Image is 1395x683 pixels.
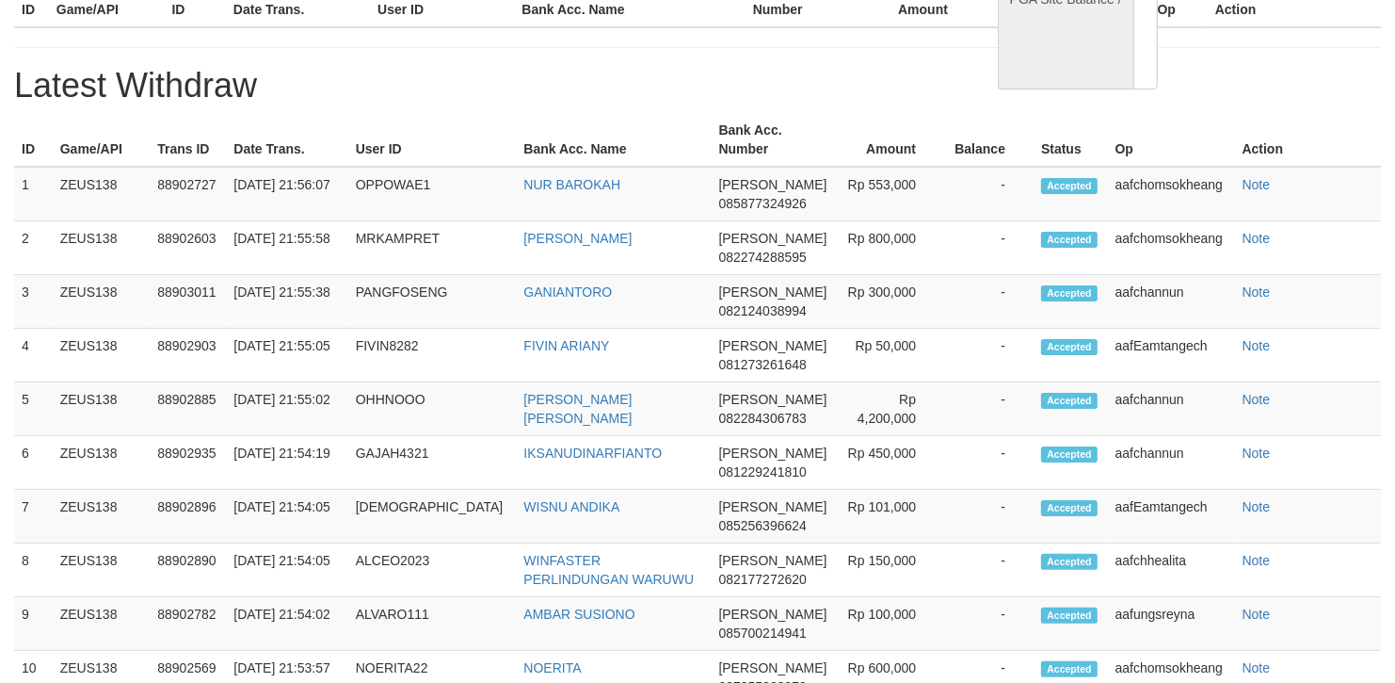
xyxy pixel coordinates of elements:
td: 88902603 [150,221,226,275]
td: [DATE] 21:54:19 [226,436,347,490]
td: ZEUS138 [53,221,151,275]
td: aafchhealita [1108,544,1235,597]
td: - [944,221,1034,275]
span: Accepted [1041,178,1098,194]
a: [PERSON_NAME] [PERSON_NAME] [523,392,632,426]
a: WISNU ANDIKA [523,499,619,514]
span: 081273261648 [719,357,807,372]
td: [DATE] 21:56:07 [226,167,347,221]
td: 88902727 [150,167,226,221]
td: ZEUS138 [53,382,151,436]
td: ALVARO111 [348,597,517,651]
td: 88902885 [150,382,226,436]
td: - [944,544,1034,597]
span: 082124038994 [719,303,807,318]
td: MRKAMPRET [348,221,517,275]
td: - [944,597,1034,651]
td: - [944,490,1034,544]
span: [PERSON_NAME] [719,338,827,353]
th: Date Trans. [226,113,347,167]
th: ID [14,113,53,167]
td: Rp 50,000 [839,329,944,382]
a: Note [1243,446,1271,461]
th: Action [1235,113,1381,167]
th: Status [1034,113,1108,167]
td: 88903011 [150,275,226,329]
span: [PERSON_NAME] [719,446,827,461]
td: aafEamtangech [1108,329,1235,382]
span: Accepted [1041,285,1098,301]
span: [PERSON_NAME] [719,660,827,675]
span: [PERSON_NAME] [719,285,827,300]
td: - [944,329,1034,382]
td: 1 [14,167,53,221]
td: OHHNOOO [348,382,517,436]
span: [PERSON_NAME] [719,231,827,246]
span: 082274288595 [719,250,807,265]
td: aafungsreyna [1108,597,1235,651]
td: 88902890 [150,544,226,597]
a: Note [1243,285,1271,300]
td: 88902896 [150,490,226,544]
span: Accepted [1041,500,1098,516]
td: [DATE] 21:54:05 [226,490,347,544]
td: aafchomsokheang [1108,221,1235,275]
span: Accepted [1041,447,1098,463]
span: 081229241810 [719,464,807,480]
td: 8 [14,544,53,597]
td: - [944,436,1034,490]
span: Accepted [1041,393,1098,409]
td: aafchannun [1108,382,1235,436]
span: Accepted [1041,554,1098,570]
td: GAJAH4321 [348,436,517,490]
th: Bank Acc. Number [712,113,840,167]
span: 085700214941 [719,626,807,641]
td: [DATE] 21:54:05 [226,544,347,597]
td: Rp 100,000 [839,597,944,651]
td: 9 [14,597,53,651]
td: 7 [14,490,53,544]
a: Note [1243,499,1271,514]
h1: Latest Withdraw [14,67,1381,105]
td: 5 [14,382,53,436]
td: ALCEO2023 [348,544,517,597]
span: [PERSON_NAME] [719,177,827,192]
td: aafchomsokheang [1108,167,1235,221]
a: GANIANTORO [523,285,612,300]
td: Rp 150,000 [839,544,944,597]
a: Note [1243,660,1271,675]
td: 88902935 [150,436,226,490]
td: aafEamtangech [1108,490,1235,544]
td: 88902903 [150,329,226,382]
td: OPPOWAE1 [348,167,517,221]
span: 082177272620 [719,572,807,587]
td: PANGFOSENG [348,275,517,329]
a: Note [1243,338,1271,353]
td: 2 [14,221,53,275]
a: Note [1243,607,1271,622]
td: Rp 101,000 [839,490,944,544]
td: - [944,275,1034,329]
td: ZEUS138 [53,329,151,382]
td: ZEUS138 [53,275,151,329]
a: AMBAR SUSIONO [523,607,634,622]
td: Rp 553,000 [839,167,944,221]
td: - [944,382,1034,436]
a: [PERSON_NAME] [523,231,632,246]
td: Rp 4,200,000 [839,382,944,436]
span: 085256396624 [719,518,807,533]
td: [DATE] 21:55:02 [226,382,347,436]
span: Accepted [1041,232,1098,248]
a: FIVIN ARIANY [523,338,609,353]
td: Rp 800,000 [839,221,944,275]
span: 082284306783 [719,411,807,426]
a: Note [1243,231,1271,246]
th: Balance [944,113,1034,167]
th: Trans ID [150,113,226,167]
a: IKSANUDINARFIANTO [523,446,662,461]
a: Note [1243,392,1271,407]
td: 4 [14,329,53,382]
span: [PERSON_NAME] [719,499,827,514]
td: Rp 450,000 [839,436,944,490]
td: 6 [14,436,53,490]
